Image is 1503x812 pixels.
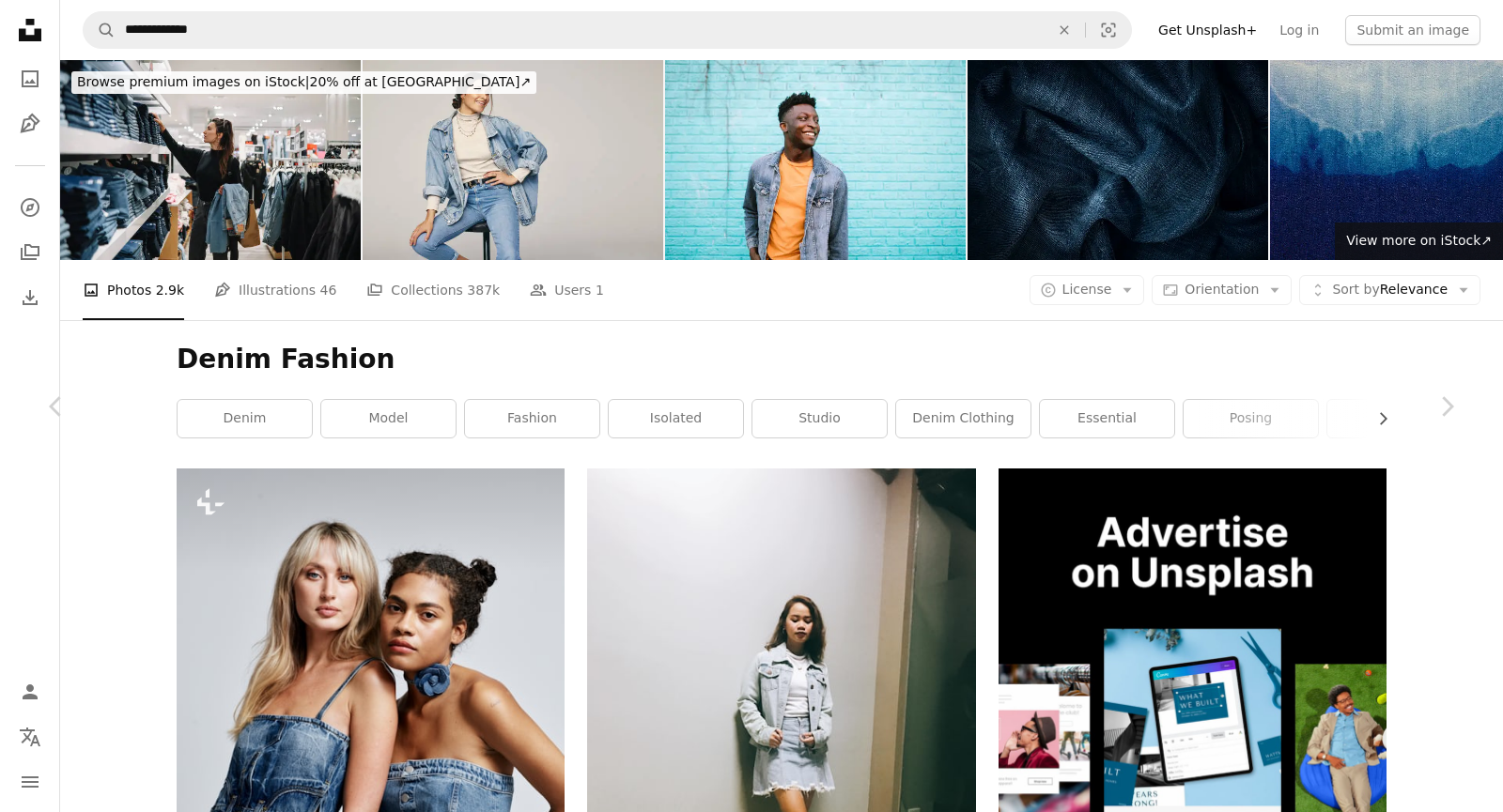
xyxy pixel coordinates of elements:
[665,60,966,260] img: Cheerful Fashionable Adult Man in City Setting
[11,60,49,98] a: Photos
[177,343,1387,376] h1: Denim Fashion
[1327,400,1462,437] a: clothing
[214,260,336,320] a: Illustrations 46
[11,234,49,271] a: Collections
[77,74,309,89] span: Browse premium images on iStock |
[84,12,116,48] button: Search Unsplash
[1152,275,1292,305] button: Orientation
[11,105,49,143] a: Illustrations
[1390,316,1503,497] a: Next
[1299,275,1480,305] button: Sort byRelevance
[1346,233,1492,248] span: View more on iStock ↗
[11,718,49,756] button: Language
[1040,400,1174,437] a: essential
[11,673,49,711] a: Log in / Sign up
[1184,400,1318,437] a: posing
[1062,282,1112,297] span: License
[177,718,565,735] a: Two women standing next to each other in denim outfits
[530,260,604,320] a: Users 1
[321,400,456,437] a: model
[320,280,337,300] span: 46
[83,11,1132,49] form: Find visuals sitewide
[467,280,500,300] span: 387k
[1185,282,1259,297] span: Orientation
[366,260,500,320] a: Collections 387k
[60,60,361,260] img: woman shopping denim jeans in a clothing store
[11,189,49,226] a: Explore
[1366,400,1387,437] button: scroll list to the right
[178,400,312,437] a: denim
[11,763,49,801] button: Menu
[609,400,743,437] a: isolated
[968,60,1268,260] img: Jeans texture
[465,400,599,437] a: fashion
[587,718,975,735] a: woman standing beside wall
[1345,15,1480,45] button: Submit an image
[363,60,663,260] img: Rocking denim wear
[596,280,604,300] span: 1
[1335,222,1503,260] a: View more on iStock↗
[1147,15,1268,45] a: Get Unsplash+
[752,400,887,437] a: studio
[60,60,548,105] a: Browse premium images on iStock|20% off at [GEOGRAPHIC_DATA]↗
[896,400,1030,437] a: denim clothing
[77,74,531,89] span: 20% off at [GEOGRAPHIC_DATA] ↗
[1268,15,1330,45] a: Log in
[1086,12,1131,48] button: Visual search
[1030,275,1145,305] button: License
[1332,282,1379,297] span: Sort by
[1044,12,1085,48] button: Clear
[1332,281,1448,299] span: Relevance
[11,279,49,316] a: Download History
